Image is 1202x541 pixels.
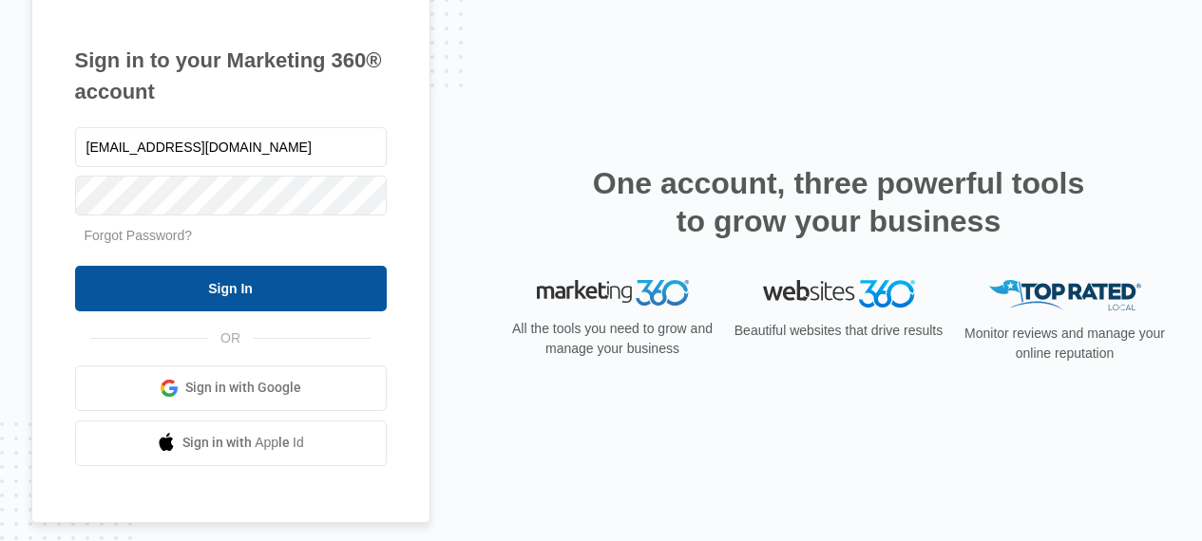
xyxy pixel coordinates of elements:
img: Websites 360 [763,280,915,308]
input: Sign In [75,266,387,311]
a: Forgot Password? [85,228,193,243]
img: Marketing 360 [537,280,689,307]
a: Sign in with Apple Id [75,420,387,466]
h1: Sign in to your Marketing 360® account [75,45,387,107]
a: Sign in with Google [75,365,387,411]
img: Top Rated Local [989,280,1141,311]
h2: One account, three powerful tools to grow your business [587,164,1091,240]
p: Beautiful websites that drive results [733,321,945,341]
input: Email [75,127,387,167]
span: Sign in with Apple Id [182,433,304,453]
p: Monitor reviews and manage your online reputation [959,324,1172,364]
span: OR [207,328,254,348]
span: Sign in with Google [185,378,301,398]
p: All the tools you need to grow and manage your business [506,319,719,359]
